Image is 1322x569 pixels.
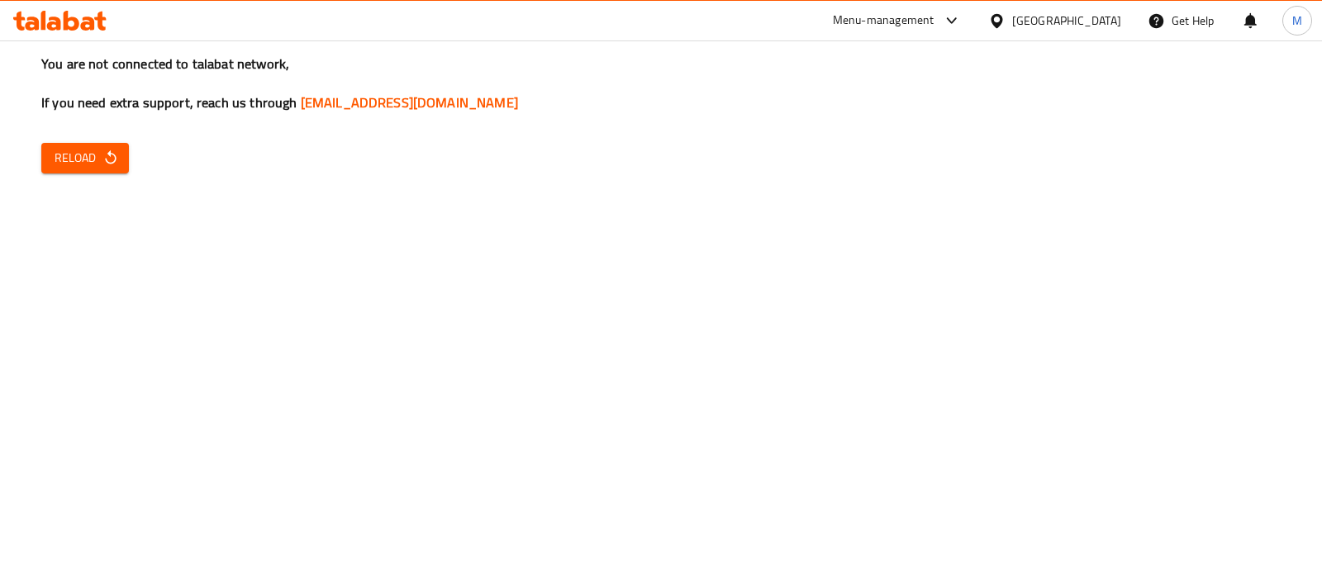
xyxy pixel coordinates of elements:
[41,143,129,173] button: Reload
[301,90,518,115] a: [EMAIL_ADDRESS][DOMAIN_NAME]
[1292,12,1302,30] span: M
[55,148,116,168] span: Reload
[41,55,1281,112] h3: You are not connected to talabat network, If you need extra support, reach us through
[1012,12,1121,30] div: [GEOGRAPHIC_DATA]
[833,11,934,31] div: Menu-management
